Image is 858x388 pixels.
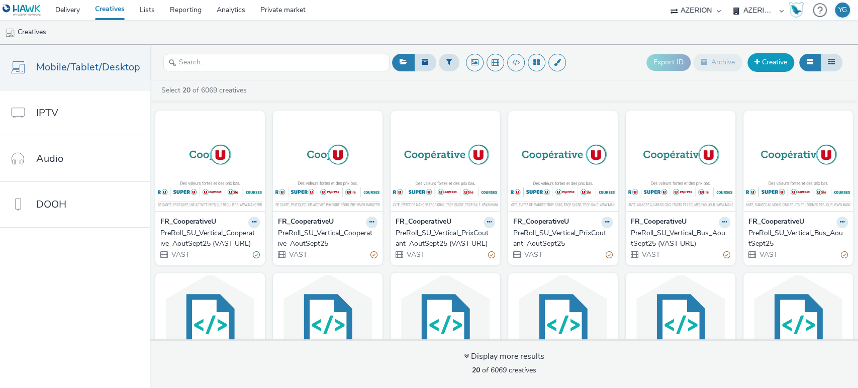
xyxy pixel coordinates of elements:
[513,217,569,228] strong: FR_CooperativeU
[838,3,847,18] div: YG
[511,275,615,373] img: Leclerc_SCACHAP_GrosElectromenager_Interstitiel_320x480 visual
[170,250,189,259] span: VAST
[628,275,733,373] img: 970x250_Orange_Caraibes visual
[606,250,613,260] div: Partially valid
[758,250,778,259] span: VAST
[747,53,794,71] a: Creative
[641,250,660,259] span: VAST
[182,85,190,95] strong: 20
[278,217,334,228] strong: FR_CooperativeU
[160,217,216,228] strong: FR_CooperativeU
[163,54,390,71] input: Search...
[631,228,730,249] a: PreRoll_SU_Vertical_Bus_AoutSept25 (VAST URL)
[406,250,425,259] span: VAST
[5,28,15,38] img: mobile
[278,228,373,249] div: PreRoll_SU_Vertical_Cooperative_AoutSept25
[488,250,495,260] div: Partially valid
[393,275,498,373] img: Leclerc_SCACHAP_GrosElectromenager_Banner_320x50 visual
[789,2,808,18] a: Hawk Academy
[393,113,498,211] img: PreRoll_SU_Vertical_PrixCoutant_AoutSept25 (VAST URL) visual
[523,250,542,259] span: VAST
[36,151,63,166] span: Audio
[3,4,41,17] img: undefined Logo
[253,250,260,260] div: Valid
[396,228,495,249] a: PreRoll_SU_Vertical_PrixCoutant_AoutSept25 (VAST URL)
[396,217,451,228] strong: FR_CooperativeU
[472,365,480,375] strong: 20
[820,54,842,71] button: Table
[748,228,844,249] div: PreRoll_SU_Vertical_Bus_AoutSept25
[464,351,544,362] div: Display more results
[746,275,850,373] img: 300x600_Orange_Caraibes visual
[513,228,613,249] a: PreRoll_SU_Vertical_PrixCoutant_AoutSept25
[278,228,377,249] a: PreRoll_SU_Vertical_Cooperative_AoutSept25
[36,197,66,212] span: DOOH
[370,250,377,260] div: Partially valid
[158,113,262,211] img: PreRoll_SU_Vertical_Cooperative_AoutSept25 (VAST URL) visual
[631,228,726,249] div: PreRoll_SU_Vertical_Bus_AoutSept25 (VAST URL)
[841,250,848,260] div: Partially valid
[746,113,850,211] img: PreRoll_SU_Vertical_Bus_AoutSept25 visual
[646,54,691,70] button: Export ID
[693,54,742,71] button: Archive
[628,113,733,211] img: PreRoll_SU_Vertical_Bus_AoutSept25 (VAST URL) visual
[472,365,536,375] span: of 6069 creatives
[160,228,260,249] a: PreRoll_SU_Vertical_Cooperative_AoutSept25 (VAST URL)
[36,106,58,120] span: IPTV
[513,228,609,249] div: PreRoll_SU_Vertical_PrixCoutant_AoutSept25
[275,275,380,373] img: Leclerc_SCACHAP_GrosElectromenager_MPU_300x250 visual
[511,113,615,211] img: PreRoll_SU_Vertical_PrixCoutant_AoutSept25 visual
[158,275,262,373] img: 970x250_Orange_Caraibes (copy) visual
[288,250,307,259] span: VAST
[748,217,804,228] strong: FR_CooperativeU
[723,250,730,260] div: Partially valid
[789,2,804,18] img: Hawk Academy
[631,217,687,228] strong: FR_CooperativeU
[275,113,380,211] img: PreRoll_SU_Vertical_Cooperative_AoutSept25 visual
[396,228,491,249] div: PreRoll_SU_Vertical_PrixCoutant_AoutSept25 (VAST URL)
[799,54,821,71] button: Grid
[160,85,251,95] a: Select of 6069 creatives
[160,228,256,249] div: PreRoll_SU_Vertical_Cooperative_AoutSept25 (VAST URL)
[748,228,848,249] a: PreRoll_SU_Vertical_Bus_AoutSept25
[36,60,140,74] span: Mobile/Tablet/Desktop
